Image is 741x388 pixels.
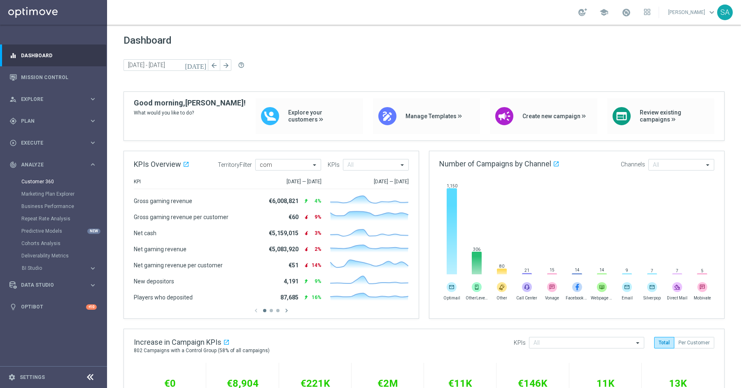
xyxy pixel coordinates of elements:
button: lightbulb Optibot +10 [9,304,97,310]
div: Deliverability Metrics [21,250,106,262]
button: track_changes Analyze keyboard_arrow_right [9,161,97,168]
div: Dashboard [9,44,97,66]
a: Deliverability Metrics [21,252,86,259]
span: Explore [21,97,89,102]
div: Customer 360 [21,175,106,188]
i: keyboard_arrow_right [89,139,97,147]
a: Mission Control [21,66,97,88]
div: Business Performance [21,200,106,213]
a: Repeat Rate Analysis [21,215,86,222]
button: Data Studio keyboard_arrow_right [9,282,97,288]
div: BI Studio [22,266,89,271]
a: Settings [20,375,45,380]
i: track_changes [9,161,17,168]
div: Data Studio [9,281,89,289]
button: BI Studio keyboard_arrow_right [21,265,97,271]
span: school [599,8,608,17]
div: Plan [9,117,89,125]
a: Predictive Models [21,228,86,234]
div: Marketing Plan Explorer [21,188,106,200]
i: keyboard_arrow_right [89,281,97,289]
button: person_search Explore keyboard_arrow_right [9,96,97,103]
div: Explore [9,96,89,103]
a: Marketing Plan Explorer [21,191,86,197]
button: play_circle_outline Execute keyboard_arrow_right [9,140,97,146]
div: BI Studio [21,262,106,274]
div: Execute [9,139,89,147]
span: Analyze [21,162,89,167]
div: Cohorts Analysis [21,237,106,250]
i: keyboard_arrow_right [89,95,97,103]
a: Cohorts Analysis [21,240,86,247]
i: person_search [9,96,17,103]
i: play_circle_outline [9,139,17,147]
button: gps_fixed Plan keyboard_arrow_right [9,118,97,124]
i: equalizer [9,52,17,59]
div: NEW [87,229,100,234]
span: keyboard_arrow_down [707,8,716,17]
i: keyboard_arrow_right [89,161,97,168]
div: Analyze [9,161,89,168]
a: [PERSON_NAME]keyboard_arrow_down [667,6,717,19]
i: settings [8,374,16,381]
a: Business Performance [21,203,86,210]
button: Mission Control [9,74,97,81]
a: Customer 360 [21,178,86,185]
div: Predictive Models [21,225,106,237]
div: Optibot [9,296,97,318]
a: Optibot [21,296,86,318]
i: lightbulb [9,303,17,311]
div: +10 [86,304,97,310]
span: BI Studio [22,266,81,271]
span: Execute [21,140,89,145]
a: Dashboard [21,44,97,66]
span: Data Studio [21,283,89,287]
i: gps_fixed [9,117,17,125]
i: keyboard_arrow_right [89,264,97,272]
div: SA [717,5,733,20]
button: equalizer Dashboard [9,52,97,59]
div: Repeat Rate Analysis [21,213,106,225]
i: keyboard_arrow_right [89,117,97,125]
div: Mission Control [9,66,97,88]
span: Plan [21,119,89,124]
